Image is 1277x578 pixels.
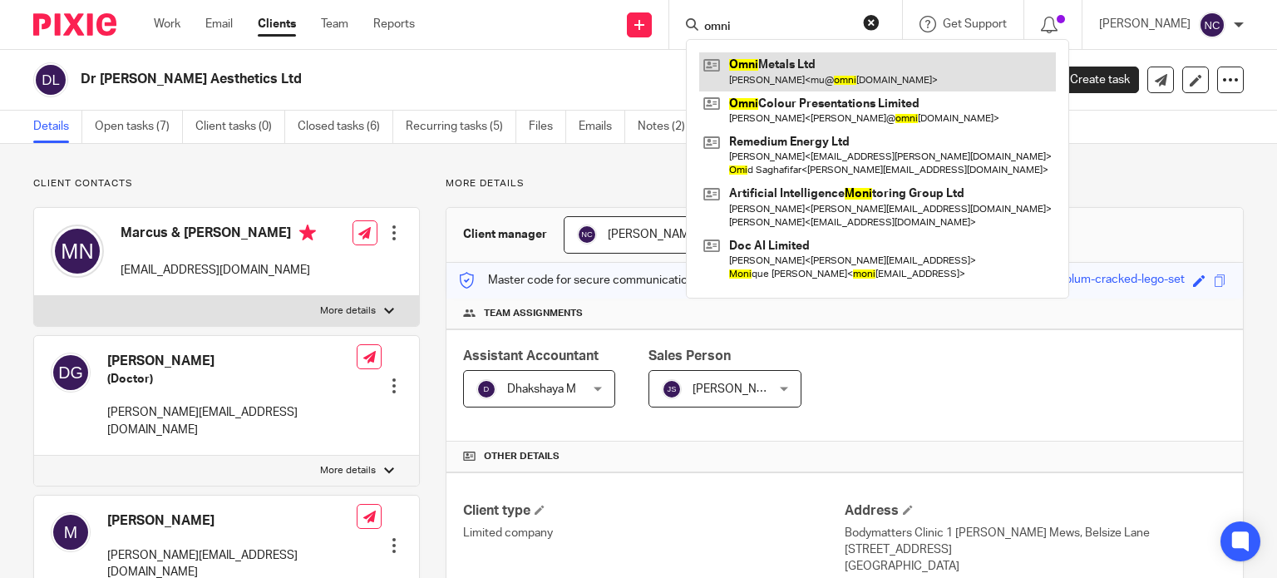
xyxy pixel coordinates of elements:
[258,16,296,32] a: Clients
[943,18,1007,30] span: Get Support
[95,111,183,143] a: Open tasks (7)
[1199,12,1225,38] img: svg%3E
[33,111,82,143] a: Details
[608,229,699,240] span: [PERSON_NAME]
[463,349,599,363] span: Assistant Accountant
[845,558,1226,575] p: [GEOGRAPHIC_DATA]
[320,464,376,477] p: More details
[484,307,583,320] span: Team assignments
[51,225,104,278] img: svg%3E
[205,16,233,32] a: Email
[1043,67,1139,93] a: Create task
[373,16,415,32] a: Reports
[476,379,496,399] img: svg%3E
[406,111,516,143] a: Recurring tasks (5)
[51,353,91,393] img: svg%3E
[320,304,376,318] p: More details
[51,512,91,552] img: svg%3E
[81,71,831,88] h2: Dr [PERSON_NAME] Aesthetics Ltd
[459,272,746,289] p: Master code for secure communications and files
[299,225,316,241] i: Primary
[446,177,1244,190] p: More details
[638,111,698,143] a: Notes (2)
[845,525,1226,541] p: Bodymatters Clinic 1 [PERSON_NAME] Mews, Belsize Lane
[195,111,285,143] a: Client tasks (0)
[154,16,180,32] a: Work
[463,502,845,520] h4: Client type
[648,349,731,363] span: Sales Person
[1099,16,1191,32] p: [PERSON_NAME]
[693,383,784,395] span: [PERSON_NAME]
[33,62,68,97] img: svg%3E
[463,226,547,243] h3: Client manager
[577,225,597,245] img: svg%3E
[579,111,625,143] a: Emails
[107,512,357,530] h4: [PERSON_NAME]
[529,111,566,143] a: Files
[484,450,560,463] span: Other details
[463,525,845,541] p: Limited company
[662,379,682,399] img: svg%3E
[845,541,1226,558] p: [STREET_ADDRESS]
[107,353,357,370] h4: [PERSON_NAME]
[33,13,116,36] img: Pixie
[121,262,316,279] p: [EMAIL_ADDRESS][DOMAIN_NAME]
[33,177,420,190] p: Client contacts
[507,383,576,395] span: Dhakshaya M
[703,20,852,35] input: Search
[998,271,1185,290] div: home-made-plum-cracked-lego-set
[121,225,316,245] h4: Marcus & [PERSON_NAME]
[321,16,348,32] a: Team
[845,502,1226,520] h4: Address
[107,371,357,388] h5: (Doctor)
[107,404,357,438] p: [PERSON_NAME][EMAIL_ADDRESS][DOMAIN_NAME]
[298,111,393,143] a: Closed tasks (6)
[863,14,880,31] button: Clear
